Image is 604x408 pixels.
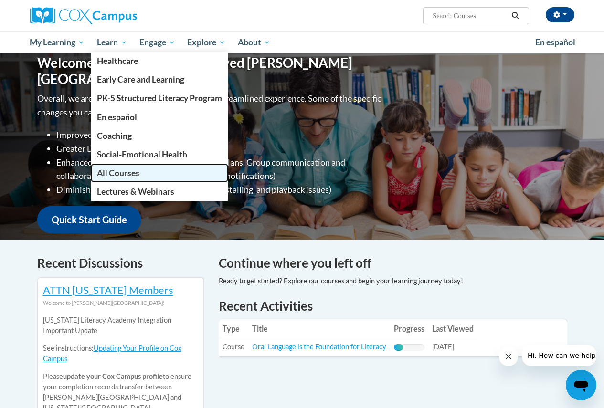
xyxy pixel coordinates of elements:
[219,319,248,338] th: Type
[23,31,582,53] div: Main menu
[394,344,403,351] div: Progress, %
[43,315,199,336] p: [US_STATE] Literacy Academy Integration Important Update
[508,10,522,21] button: Search
[56,183,383,197] li: Diminished progression issues (site lag, video stalling, and playback issues)
[43,298,199,308] div: Welcome to [PERSON_NAME][GEOGRAPHIC_DATA]!
[37,92,383,119] p: Overall, we are proud to provide you with a more streamlined experience. Some of the specific cha...
[37,254,204,272] h4: Recent Discussions
[97,149,187,159] span: Social-Emotional Health
[187,37,225,48] span: Explore
[97,37,127,48] span: Learn
[97,187,174,197] span: Lectures & Webinars
[56,156,383,183] li: Enhanced Group Collaboration Tools (Action plans, Group communication and collaboration tools, re...
[91,108,228,126] a: En español
[238,37,270,48] span: About
[139,37,175,48] span: Engage
[97,93,222,103] span: PK-5 Structured Literacy Program
[232,31,276,53] a: About
[181,31,232,53] a: Explore
[529,32,582,52] a: En español
[43,344,181,363] a: Updating Your Profile on Cox Campus
[390,319,428,338] th: Progress
[432,343,454,351] span: [DATE]
[97,168,139,178] span: All Courses
[37,55,383,87] h1: Welcome to the new and improved [PERSON_NAME][GEOGRAPHIC_DATA]
[522,345,596,366] iframe: Message from company
[432,10,508,21] input: Search Courses
[37,206,141,233] a: Quick Start Guide
[223,343,244,351] span: Course
[219,254,567,272] h4: Continue where you left off
[566,370,596,400] iframe: Button to launch messaging window
[252,343,386,351] a: Oral Language is the Foundation for Literacy
[133,31,181,53] a: Engage
[6,7,77,14] span: Hi. How can we help?
[91,89,228,107] a: PK-5 Structured Literacy Program
[91,182,228,201] a: Lectures & Webinars
[56,142,383,156] li: Greater Device Compatibility
[428,319,477,338] th: Last Viewed
[546,7,574,22] button: Account Settings
[97,112,137,122] span: En español
[91,126,228,145] a: Coaching
[24,31,91,53] a: My Learning
[91,164,228,182] a: All Courses
[499,347,518,366] iframe: Close message
[30,7,137,24] img: Cox Campus
[97,131,132,141] span: Coaching
[97,56,138,66] span: Healthcare
[56,128,383,142] li: Improved Site Navigation
[248,319,390,338] th: Title
[30,7,202,24] a: Cox Campus
[97,74,184,84] span: Early Care and Learning
[535,37,575,47] span: En español
[91,70,228,89] a: Early Care and Learning
[91,145,228,164] a: Social-Emotional Health
[43,343,199,364] p: See instructions:
[219,297,567,314] h1: Recent Activities
[91,52,228,70] a: Healthcare
[43,283,173,296] a: ATTN [US_STATE] Members
[63,372,163,380] b: update your Cox Campus profile
[30,37,85,48] span: My Learning
[91,31,133,53] a: Learn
